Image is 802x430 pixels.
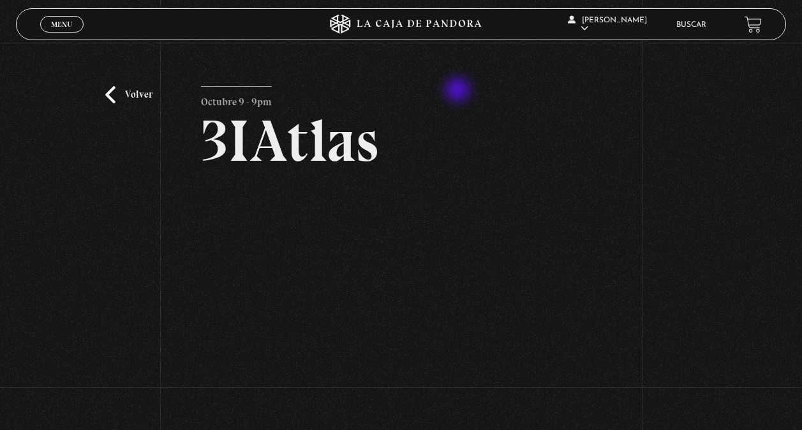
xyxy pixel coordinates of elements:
[201,112,602,170] h2: 3IAtlas
[568,17,647,33] span: [PERSON_NAME]
[105,86,152,103] a: Volver
[51,20,72,28] span: Menu
[47,31,77,40] span: Cerrar
[201,189,602,415] iframe: Dailymotion video player – 3IATLAS
[201,86,272,112] p: Octubre 9 - 9pm
[676,21,706,29] a: Buscar
[745,16,762,33] a: View your shopping cart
